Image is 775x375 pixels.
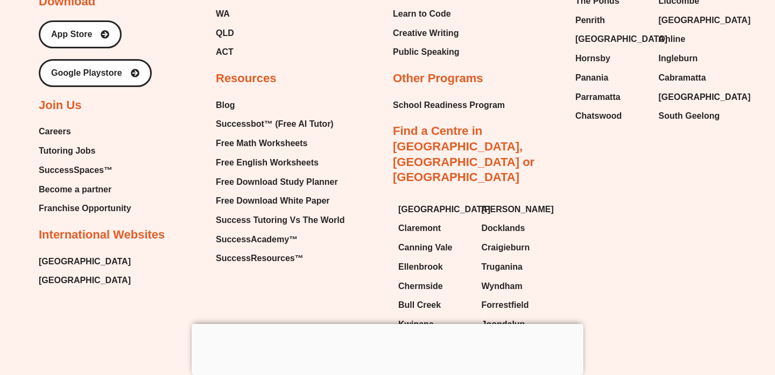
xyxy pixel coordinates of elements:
[659,12,751,28] span: [GEOGRAPHIC_DATA]
[216,135,307,152] span: Free Math Worksheets
[39,200,131,217] a: Franchise Opportunity
[39,143,95,159] span: Tutoring Jobs
[216,193,330,209] span: Free Download White Paper
[482,220,554,236] a: Docklands
[216,212,344,228] a: Success Tutoring Vs The World
[398,297,471,313] a: Bull Creek
[216,155,319,171] span: Free English Worksheets
[659,31,686,47] span: Online
[39,143,131,159] a: Tutoring Jobs
[216,44,234,60] span: ACT
[216,250,344,266] a: SuccessResources™
[216,193,344,209] a: Free Download White Paper
[482,278,523,294] span: Wyndham
[575,70,608,86] span: Panania
[393,97,505,113] a: School Readiness Program
[393,71,483,86] h2: Other Programs
[398,278,443,294] span: Chermside
[39,59,152,87] a: Google Playstore
[398,220,441,236] span: Claremont
[216,44,308,60] a: ACT
[216,155,344,171] a: Free English Worksheets
[482,297,554,313] a: Forrestfield
[216,6,308,22] a: WA
[39,272,131,289] a: [GEOGRAPHIC_DATA]
[393,25,460,41] a: Creative Writing
[575,108,648,124] a: Chatswood
[51,69,122,77] span: Google Playstore
[216,116,334,132] span: Successbot™ (Free AI Tutor)
[398,316,471,333] a: Kwinana
[39,124,71,140] span: Careers
[482,240,554,256] a: Craigieburn
[393,6,451,22] span: Learn to Code
[398,201,490,218] span: [GEOGRAPHIC_DATA]
[482,201,554,218] a: [PERSON_NAME]
[659,12,731,28] a: [GEOGRAPHIC_DATA]
[482,220,525,236] span: Docklands
[216,135,344,152] a: Free Math Worksheets
[482,201,554,218] span: [PERSON_NAME]
[216,116,344,132] a: Successbot™ (Free AI Tutor)
[482,240,530,256] span: Craigieburn
[216,174,344,190] a: Free Download Study Planner
[398,297,441,313] span: Bull Creek
[216,232,344,248] a: SuccessAcademy™
[575,31,648,47] a: [GEOGRAPHIC_DATA]
[482,278,554,294] a: Wyndham
[575,89,621,105] span: Parramatta
[398,220,471,236] a: Claremont
[39,162,112,178] span: SuccessSpaces™
[482,316,554,333] a: Joondalup
[398,240,452,256] span: Canning Vale
[393,6,460,22] a: Learn to Code
[398,259,471,275] a: Ellenbrook
[192,324,583,372] iframe: Advertisement
[575,89,648,105] a: Parramatta
[393,124,534,184] a: Find a Centre in [GEOGRAPHIC_DATA], [GEOGRAPHIC_DATA] or [GEOGRAPHIC_DATA]
[398,240,471,256] a: Canning Vale
[659,70,731,86] a: Cabramatta
[398,201,471,218] a: [GEOGRAPHIC_DATA]
[575,12,648,28] a: Penrith
[575,108,622,124] span: Chatswood
[482,316,525,333] span: Joondalup
[39,254,131,270] a: [GEOGRAPHIC_DATA]
[216,71,277,86] h2: Resources
[398,259,443,275] span: Ellenbrook
[659,108,731,124] a: South Geelong
[398,316,434,333] span: Kwinana
[659,108,720,124] span: South Geelong
[51,30,92,39] span: App Store
[659,89,751,105] span: [GEOGRAPHIC_DATA]
[216,25,308,41] a: QLD
[216,174,338,190] span: Free Download Study Planner
[482,259,554,275] a: Truganina
[659,89,731,105] a: [GEOGRAPHIC_DATA]
[575,31,667,47] span: [GEOGRAPHIC_DATA]
[575,70,648,86] a: Panania
[482,259,523,275] span: Truganina
[659,51,698,67] span: Ingleburn
[659,51,731,67] a: Ingleburn
[659,31,731,47] a: Online
[575,51,648,67] a: Hornsby
[39,182,131,198] a: Become a partner
[216,250,304,266] span: SuccessResources™
[482,297,529,313] span: Forrestfield
[39,98,81,113] h2: Join Us
[39,182,111,198] span: Become a partner
[216,232,298,248] span: SuccessAcademy™
[216,6,230,22] span: WA
[393,44,460,60] a: Public Speaking
[216,97,344,113] a: Blog
[659,70,706,86] span: Cabramatta
[216,97,235,113] span: Blog
[39,162,131,178] a: SuccessSpaces™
